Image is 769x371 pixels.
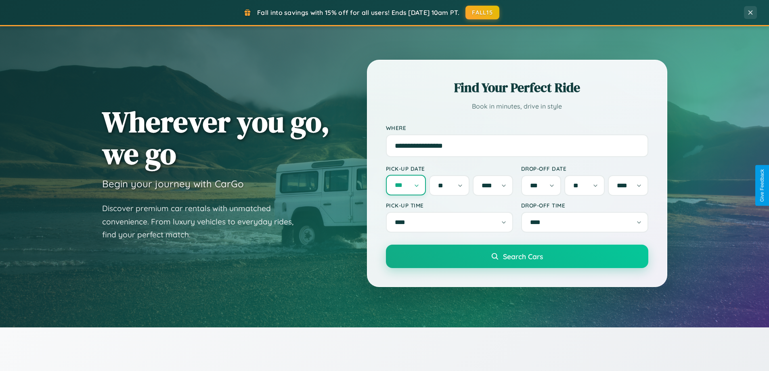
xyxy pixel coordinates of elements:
[386,165,513,172] label: Pick-up Date
[257,8,459,17] span: Fall into savings with 15% off for all users! Ends [DATE] 10am PT.
[386,245,648,268] button: Search Cars
[521,165,648,172] label: Drop-off Date
[102,106,330,170] h1: Wherever you go, we go
[386,202,513,209] label: Pick-up Time
[102,202,304,241] p: Discover premium car rentals with unmatched convenience. From luxury vehicles to everyday rides, ...
[386,101,648,112] p: Book in minutes, drive in style
[386,124,648,131] label: Where
[102,178,244,190] h3: Begin your journey with CarGo
[521,202,648,209] label: Drop-off Time
[386,79,648,96] h2: Find Your Perfect Ride
[503,252,543,261] span: Search Cars
[759,169,765,202] div: Give Feedback
[465,6,499,19] button: FALL15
